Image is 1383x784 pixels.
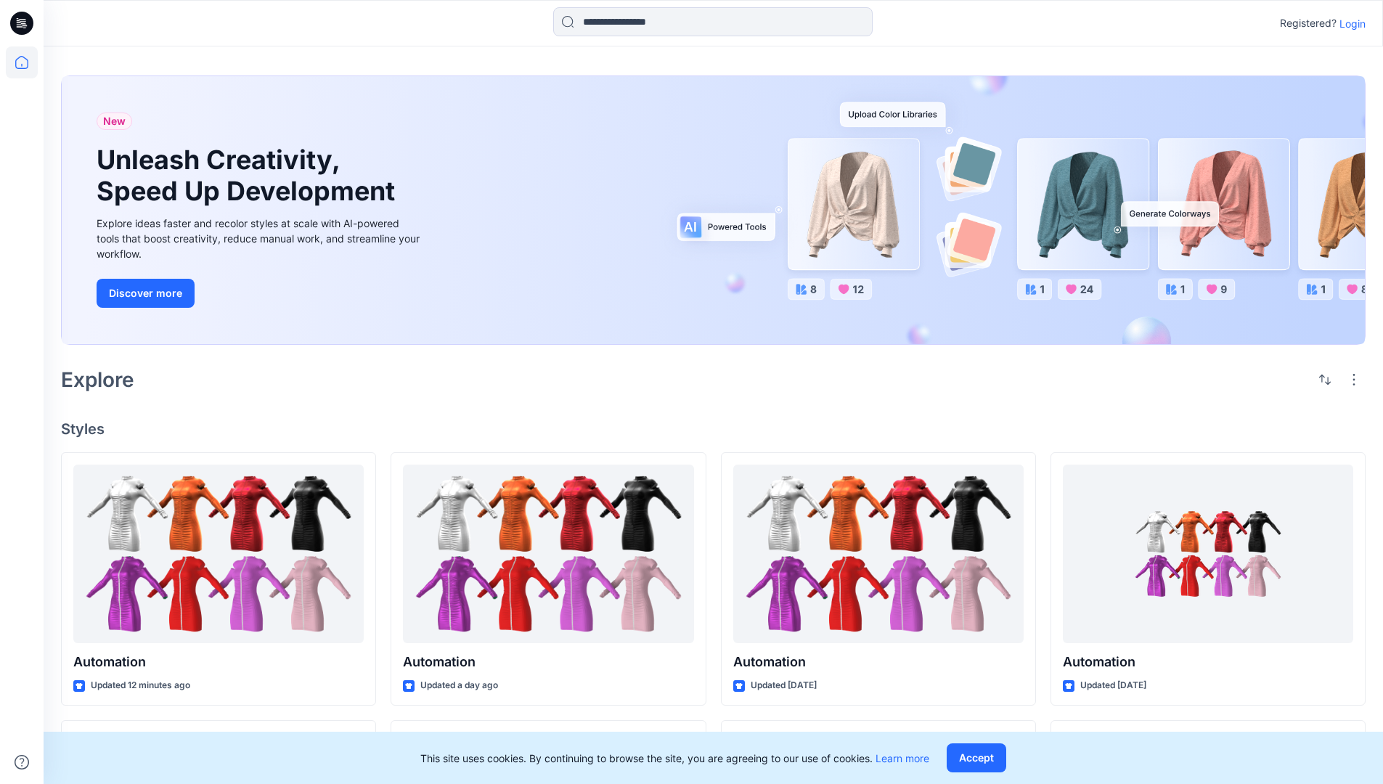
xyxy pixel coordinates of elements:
[947,743,1006,772] button: Accept
[733,652,1024,672] p: Automation
[97,144,401,207] h1: Unleash Creativity, Speed Up Development
[91,678,190,693] p: Updated 12 minutes ago
[403,465,693,644] a: Automation
[420,751,929,766] p: This site uses cookies. By continuing to browse the site, you are agreeing to our use of cookies.
[751,678,817,693] p: Updated [DATE]
[73,465,364,644] a: Automation
[1280,15,1337,32] p: Registered?
[1063,652,1353,672] p: Automation
[61,420,1366,438] h4: Styles
[73,652,364,672] p: Automation
[733,465,1024,644] a: Automation
[97,279,423,308] a: Discover more
[1339,16,1366,31] p: Login
[420,678,498,693] p: Updated a day ago
[876,752,929,764] a: Learn more
[1063,465,1353,644] a: Automation
[97,216,423,261] div: Explore ideas faster and recolor styles at scale with AI-powered tools that boost creativity, red...
[403,652,693,672] p: Automation
[61,368,134,391] h2: Explore
[103,113,126,130] span: New
[1080,678,1146,693] p: Updated [DATE]
[97,279,195,308] button: Discover more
